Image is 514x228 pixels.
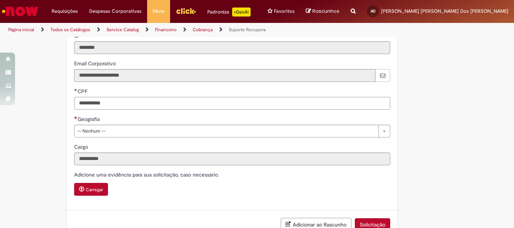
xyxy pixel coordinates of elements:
span: Despesas Corporativas [89,8,141,15]
span: CPF [78,88,89,95]
span: [PERSON_NAME] [PERSON_NAME] Dos [PERSON_NAME] [381,8,508,14]
label: Somente leitura - Cargo [74,143,90,151]
a: Financeiro [155,27,176,33]
span: Requisições [52,8,78,15]
ul: Trilhas de página [6,23,337,37]
a: Todos os Catálogos [50,27,90,33]
label: Somente leitura - Email Corporativo [74,60,117,67]
input: ID [74,41,390,54]
span: AD [371,9,376,14]
input: Cargo [74,153,390,165]
a: Cobrança [193,27,213,33]
span: More [153,8,164,15]
span: Adicione uma evidência para sua solicitação, caso necessário. [74,171,220,178]
span: Somente leitura - ID [74,32,81,39]
input: Email Corporativo [74,69,376,82]
p: +GenAi [232,8,251,17]
a: Rascunhos [306,8,339,15]
div: Padroniza [207,8,251,17]
span: Geografia [78,116,101,122]
span: Favoritos [274,8,295,15]
small: Carregar [86,187,103,193]
span: Rascunhos [312,8,339,15]
button: Carregar anexo de Adicione uma evidência para sua solicitação, caso necessário. [74,183,108,196]
input: CPF [74,97,390,110]
img: click_logo_yellow_360x200.png [176,5,196,17]
a: Service Catalog [106,27,139,33]
span: Somente leitura - Cargo [74,143,90,150]
img: ServiceNow [1,4,40,19]
span: -- Nenhum -- [78,125,375,137]
a: Suporte Recupera [229,27,266,33]
span: Obrigatório Preenchido [74,88,78,91]
a: Página inicial [8,27,34,33]
span: Necessários [74,116,78,119]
